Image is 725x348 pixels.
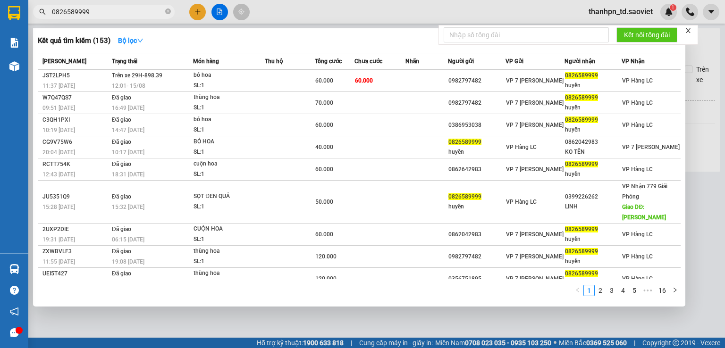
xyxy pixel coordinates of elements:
div: huyền [448,147,505,157]
span: 40.000 [315,144,333,150]
div: 0982797482 [448,98,505,108]
span: Tổng cước [315,58,342,65]
span: 70.000 [315,99,333,106]
span: Thu hộ [265,58,283,65]
div: SL: 1 [194,125,264,135]
span: 60.000 [315,77,333,84]
div: huyền [565,169,622,179]
span: Người nhận [565,58,595,65]
div: huyền [565,279,622,289]
span: search [39,8,46,15]
span: 0826589999 [565,248,598,255]
span: 120.000 [315,253,337,260]
span: 11:55 [DATE] [42,258,75,265]
span: Đã giao [112,139,131,145]
span: Người gửi [448,58,474,65]
span: down [137,37,143,44]
div: 0399226262 [565,192,622,202]
span: Kết nối tổng đài [624,30,670,40]
span: VP 7 [PERSON_NAME] [622,144,680,150]
span: VP Hàng LC [622,122,653,128]
div: UEI5T427 [42,269,109,279]
span: 19:08 [DATE] [112,258,144,265]
div: huyền [565,103,622,113]
span: Đã giao [112,161,131,167]
span: 60.000 [355,77,373,84]
div: LINH [565,202,622,212]
a: 4 [618,285,628,296]
div: SL: 1 [194,169,264,180]
li: Previous Page [572,285,583,296]
img: warehouse-icon [9,264,19,274]
span: 0826589999 [565,270,598,277]
li: 2 [595,285,606,296]
span: message [10,328,19,337]
span: Đã giao [112,270,131,277]
li: Next 5 Pages [640,285,655,296]
span: 11:37 [DATE] [42,83,75,89]
div: SL: 1 [194,234,264,245]
span: VP Nhận 779 Giải Phóng [622,183,667,200]
span: 09:51 [DATE] [42,105,75,111]
div: huyền [448,202,505,212]
div: 0982797482 [448,76,505,86]
span: VP 7 [PERSON_NAME] [506,253,564,260]
span: Đã giao [112,116,131,123]
span: notification [10,307,19,316]
span: VP Hàng LC [622,166,653,173]
div: SL: 1 [194,202,264,212]
button: Bộ lọcdown [110,33,151,48]
img: logo-vxr [8,6,20,20]
div: W7Q47QS7 [42,93,109,103]
strong: Bộ lọc [118,37,143,44]
span: Đã giao [112,226,131,232]
span: Đã giao [112,94,131,101]
div: SL: 1 [194,103,264,113]
span: Món hàng [193,58,219,65]
span: VP 7 [PERSON_NAME] [506,122,564,128]
span: 50.000 [315,199,333,205]
span: 06:15 [DATE] [112,236,144,243]
span: 15:28 [DATE] [42,204,75,210]
div: huyền [565,81,622,91]
span: 0826589999 [565,94,598,101]
div: bó hoa [194,115,264,125]
span: VP 7 [PERSON_NAME] [506,166,564,173]
span: 10:17 [DATE] [112,149,144,156]
span: Chưa cước [354,58,382,65]
div: 0862042983 [565,137,622,147]
span: VP 7 [PERSON_NAME] [506,99,564,106]
span: close [685,27,691,34]
div: huyền [565,257,622,266]
span: 16:49 [DATE] [112,105,144,111]
span: VP 7 [PERSON_NAME] [506,275,564,282]
div: SL: 1 [194,279,264,289]
span: Giao DĐ: [PERSON_NAME] [622,204,666,221]
button: left [572,285,583,296]
a: 3 [607,285,617,296]
span: 12:01 - 15/08 [112,83,145,89]
span: 18:31 [DATE] [112,171,144,178]
span: VP Hàng LC [506,144,537,150]
div: SL: 1 [194,257,264,267]
span: VP Hàng LC [622,99,653,106]
button: right [669,285,681,296]
input: Nhập số tổng đài [444,27,609,42]
li: 4 [617,285,629,296]
span: VP Hàng LC [622,77,653,84]
img: warehouse-icon [9,61,19,71]
span: close-circle [165,8,171,14]
span: left [575,287,581,293]
div: CUỘN HOA [194,224,264,234]
span: close-circle [165,8,171,17]
div: C3QH1PXI [42,115,109,125]
span: 0826589999 [448,193,481,200]
div: KO TÊN [565,147,622,157]
li: 16 [655,285,669,296]
span: Trạng thái [112,58,137,65]
span: 0826589999 [565,161,598,167]
span: VP Hàng LC [622,253,653,260]
li: 5 [629,285,640,296]
div: 0386953038 [448,120,505,130]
